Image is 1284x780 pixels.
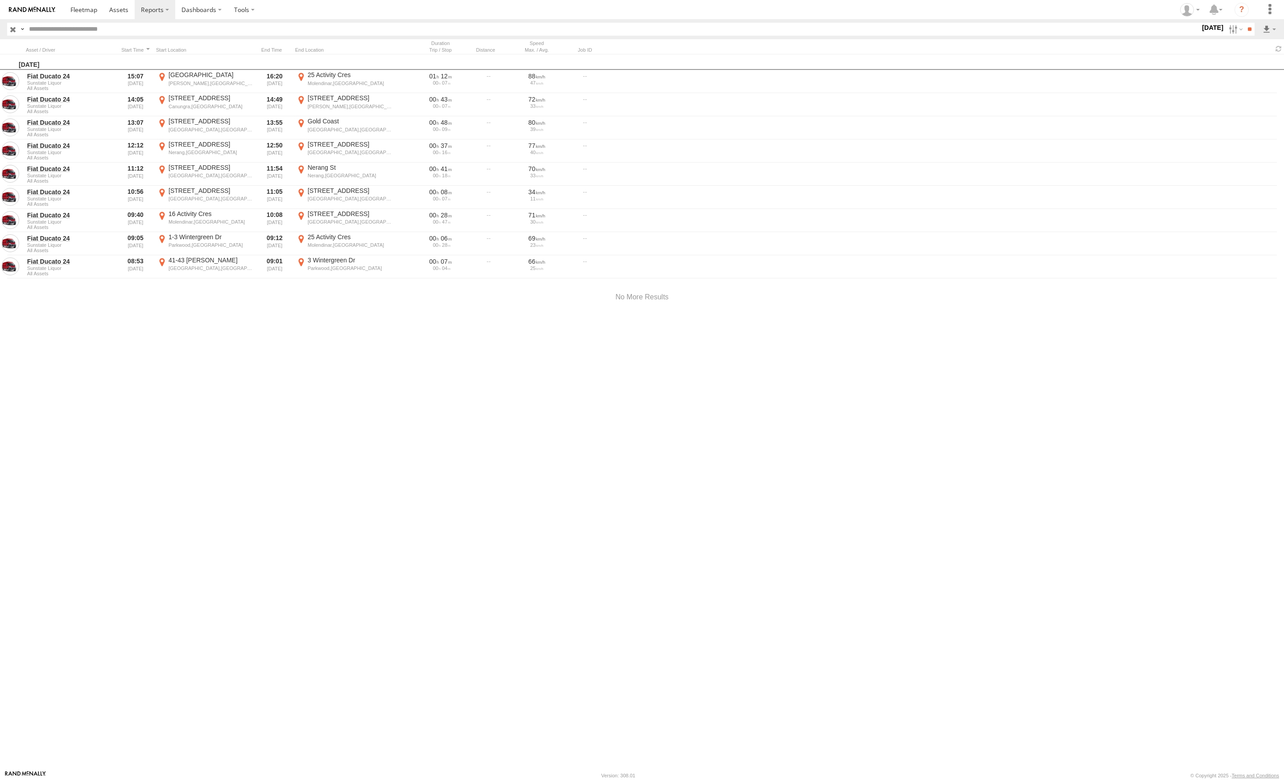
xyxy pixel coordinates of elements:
span: 41 [441,165,452,172]
div: 16:20 [DATE] [258,71,292,92]
span: 00 [429,96,439,103]
a: Terms and Conditions [1232,773,1279,778]
a: Visit our Website [5,771,46,780]
span: 00 [433,196,440,201]
div: Ajay Jain [1177,3,1203,16]
img: rand-logo.svg [9,7,55,13]
span: 28 [441,212,452,219]
div: [527s] 18/09/2025 10:56 - 18/09/2025 11:05 [420,188,461,196]
div: 33 [516,173,558,178]
div: [2891s] 18/09/2025 13:07 - 18/09/2025 13:55 [420,118,461,127]
span: 18 [442,173,450,178]
span: Sunstate Liquor [27,127,114,132]
span: 00 [433,219,440,225]
div: Click to Sort [466,47,511,53]
div: 47 [516,80,558,86]
span: 00 [433,150,440,155]
a: Fiat Ducato 24 [27,165,114,173]
a: Fiat Ducato 24 [27,95,114,103]
label: Click to View Event Location [156,210,254,231]
span: 00 [433,173,440,178]
a: Fiat Ducato 24 [27,118,114,127]
span: 00 [429,165,439,172]
div: [GEOGRAPHIC_DATA],[GEOGRAPHIC_DATA] [169,172,253,179]
div: 80 [516,118,558,127]
label: Click to View Event Location [156,94,254,115]
div: [430s] 18/09/2025 08:53 - 18/09/2025 09:01 [420,257,461,265]
div: 72 [516,95,558,103]
span: 09 [442,127,450,132]
label: Click to View Event Location [295,71,393,92]
div: [STREET_ADDRESS] [308,187,392,195]
div: [STREET_ADDRESS] [308,94,392,102]
div: 16 Activity Cres [169,210,253,218]
div: 12:12 [DATE] [119,140,152,162]
div: 71 [516,211,558,219]
span: Sunstate Liquor [27,196,114,201]
div: [GEOGRAPHIC_DATA],[GEOGRAPHIC_DATA] [308,196,392,202]
div: 25 Activity Cres [308,233,392,241]
a: View Asset in Asset Management [1,165,19,183]
div: [STREET_ADDRESS] [169,163,253,172]
div: 3 Wintergreen Dr [308,256,392,264]
div: 11:54 [DATE] [258,163,292,185]
span: 00 [429,212,439,219]
div: Nerang,[GEOGRAPHIC_DATA] [308,172,392,179]
label: Search Filter Options [1225,23,1244,36]
div: [2511s] 18/09/2025 11:12 - 18/09/2025 11:54 [420,165,461,173]
span: Filter Results to this Group [27,248,114,253]
label: Export results as... [1262,23,1277,36]
div: © Copyright 2025 - [1190,773,1279,778]
span: 16 [442,150,450,155]
div: 88 [516,72,558,80]
a: View Asset in Asset Management [1,257,19,275]
span: 08 [441,188,452,196]
div: 70 [516,165,558,173]
div: Canungra,[GEOGRAPHIC_DATA] [169,103,253,110]
div: 25 [516,265,558,271]
a: View Asset in Asset Management [1,211,19,229]
label: Search Query [19,23,26,36]
div: 33 [516,103,558,109]
label: [DATE] [1200,23,1225,33]
div: 11:05 [DATE] [258,187,292,208]
span: Sunstate Liquor [27,80,114,86]
span: 47 [442,219,450,225]
div: Molendinar,[GEOGRAPHIC_DATA] [308,80,392,86]
label: Click to View Event Location [156,256,254,278]
div: Nerang St [308,163,392,172]
span: 06 [441,235,452,242]
div: 39 [516,127,558,132]
span: 00 [433,103,440,109]
span: Filter Results to this Group [27,132,114,137]
label: Click to View Event Location [156,187,254,208]
a: View Asset in Asset Management [1,234,19,252]
div: 13:07 [DATE] [119,117,152,139]
div: [GEOGRAPHIC_DATA],[GEOGRAPHIC_DATA] [308,127,392,133]
span: Sunstate Liquor [27,173,114,178]
div: [PERSON_NAME],[GEOGRAPHIC_DATA] [308,103,392,110]
label: Click to View Event Location [295,256,393,278]
span: 00 [433,127,440,132]
span: 00 [429,119,439,126]
span: Sunstate Liquor [27,103,114,109]
a: Fiat Ducato 24 [27,211,114,219]
div: 1-3 Wintergreen Dr [169,233,253,241]
div: Parkwood,[GEOGRAPHIC_DATA] [169,242,253,248]
span: Filter Results to this Group [27,86,114,91]
div: 34 [516,188,558,196]
span: 04 [442,265,450,271]
label: Click to View Event Location [295,140,393,162]
label: Click to View Event Location [295,117,393,139]
div: [398s] 18/09/2025 09:05 - 18/09/2025 09:12 [420,234,461,242]
span: Refresh [1273,45,1284,53]
div: Parkwood,[GEOGRAPHIC_DATA] [308,265,392,271]
div: Gold Coast [308,117,392,125]
span: Sunstate Liquor [27,150,114,155]
label: Click to View Event Location [295,233,393,254]
div: 09:01 [DATE] [258,256,292,278]
span: 37 [441,142,452,149]
div: 08:53 [DATE] [119,256,152,278]
div: 30 [516,219,558,225]
label: Click to View Event Location [295,94,393,115]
